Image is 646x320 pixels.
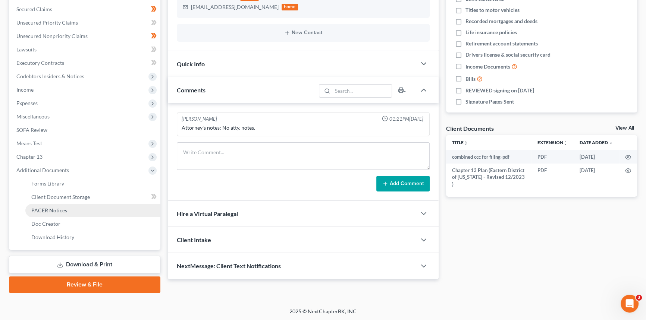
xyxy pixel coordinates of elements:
span: Bills [465,75,476,83]
div: [EMAIL_ADDRESS][DOMAIN_NAME] [191,3,279,11]
span: SOFA Review [16,127,47,133]
iframe: Intercom live chat [621,295,639,313]
span: Codebtors Insiders & Notices [16,73,84,79]
span: Titles to motor vehicles [465,6,520,14]
span: Comments [177,86,206,94]
span: NextMessage: Client Text Notifications [177,262,281,269]
div: [PERSON_NAME] [182,115,217,123]
span: Quick Info [177,60,205,67]
a: Download History [25,231,160,244]
a: Client Document Storage [25,190,160,204]
button: Add Comment [376,176,430,191]
td: combined ccc for filing-pdf [446,150,532,164]
span: Income Documents [465,63,510,70]
td: PDF [531,150,574,164]
a: Download & Print [9,256,160,273]
div: Client Documents [446,124,494,132]
span: Hire a Virtual Paralegal [177,210,238,217]
i: unfold_more [563,141,568,145]
span: Additional Documents [16,167,69,173]
span: Lawsuits [16,46,37,53]
span: Forms Library [31,180,64,187]
span: Recorded mortgages and deeds [465,18,537,25]
span: PACER Notices [31,207,67,213]
a: Unsecured Priority Claims [10,16,160,29]
a: SOFA Review [10,123,160,137]
span: Unsecured Nonpriority Claims [16,33,88,39]
span: Miscellaneous [16,113,50,120]
a: Extensionunfold_more [537,140,568,145]
td: [DATE] [574,164,619,191]
a: Lawsuits [10,43,160,56]
span: Executory Contracts [16,60,64,66]
i: unfold_more [464,141,468,145]
a: Titleunfold_more [452,140,468,145]
a: PACER Notices [25,204,160,217]
span: Chapter 13 [16,153,43,160]
a: Secured Claims [10,3,160,16]
span: Unsecured Priority Claims [16,19,78,26]
span: Retirement account statements [465,40,538,47]
span: 3 [636,295,642,301]
a: Unsecured Nonpriority Claims [10,29,160,43]
a: View All [615,126,634,131]
span: Client Intake [177,236,211,243]
a: Executory Contracts [10,56,160,70]
span: Download History [31,234,74,240]
a: Doc Creator [25,217,160,231]
a: Review & File [9,276,160,293]
a: Forms Library [25,177,160,190]
button: New Contact [183,30,424,36]
div: home [282,4,298,10]
span: Life insurance policies [465,29,517,36]
td: [DATE] [574,150,619,164]
a: Date Added expand_more [580,140,613,145]
span: Drivers license & social security card [465,51,551,58]
span: REVIEWED signing on [DATE] [465,87,534,94]
div: Attorney's notes: No atty. notes. [182,124,425,132]
span: Means Test [16,140,42,146]
span: Signature Pages Sent [465,98,514,105]
td: Chapter 13 Plan (Eastern District of [US_STATE] - Revised 12/2023 ) [446,164,532,191]
span: Secured Claims [16,6,52,12]
td: PDF [531,164,574,191]
span: 01:21PM[DATE] [389,115,423,123]
input: Search... [332,85,392,97]
i: expand_more [609,141,613,145]
span: Income [16,86,34,93]
span: Expenses [16,100,38,106]
span: Client Document Storage [31,194,90,200]
span: Doc Creator [31,221,60,227]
